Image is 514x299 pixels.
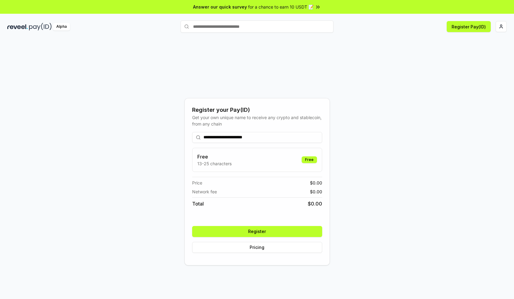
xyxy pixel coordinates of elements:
h3: Free [197,153,232,160]
img: pay_id [29,23,52,31]
button: Pricing [192,242,322,253]
img: reveel_dark [7,23,28,31]
button: Register Pay(ID) [447,21,491,32]
span: $ 0.00 [308,200,322,207]
span: $ 0.00 [310,188,322,195]
span: Total [192,200,204,207]
div: Free [302,156,317,163]
p: 13-25 characters [197,160,232,167]
span: Answer our quick survey [193,4,247,10]
div: Alpha [53,23,70,31]
span: $ 0.00 [310,180,322,186]
span: Price [192,180,202,186]
div: Register your Pay(ID) [192,106,322,114]
span: Network fee [192,188,217,195]
div: Get your own unique name to receive any crypto and stablecoin, from any chain [192,114,322,127]
button: Register [192,226,322,237]
span: for a chance to earn 10 USDT 📝 [248,4,314,10]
